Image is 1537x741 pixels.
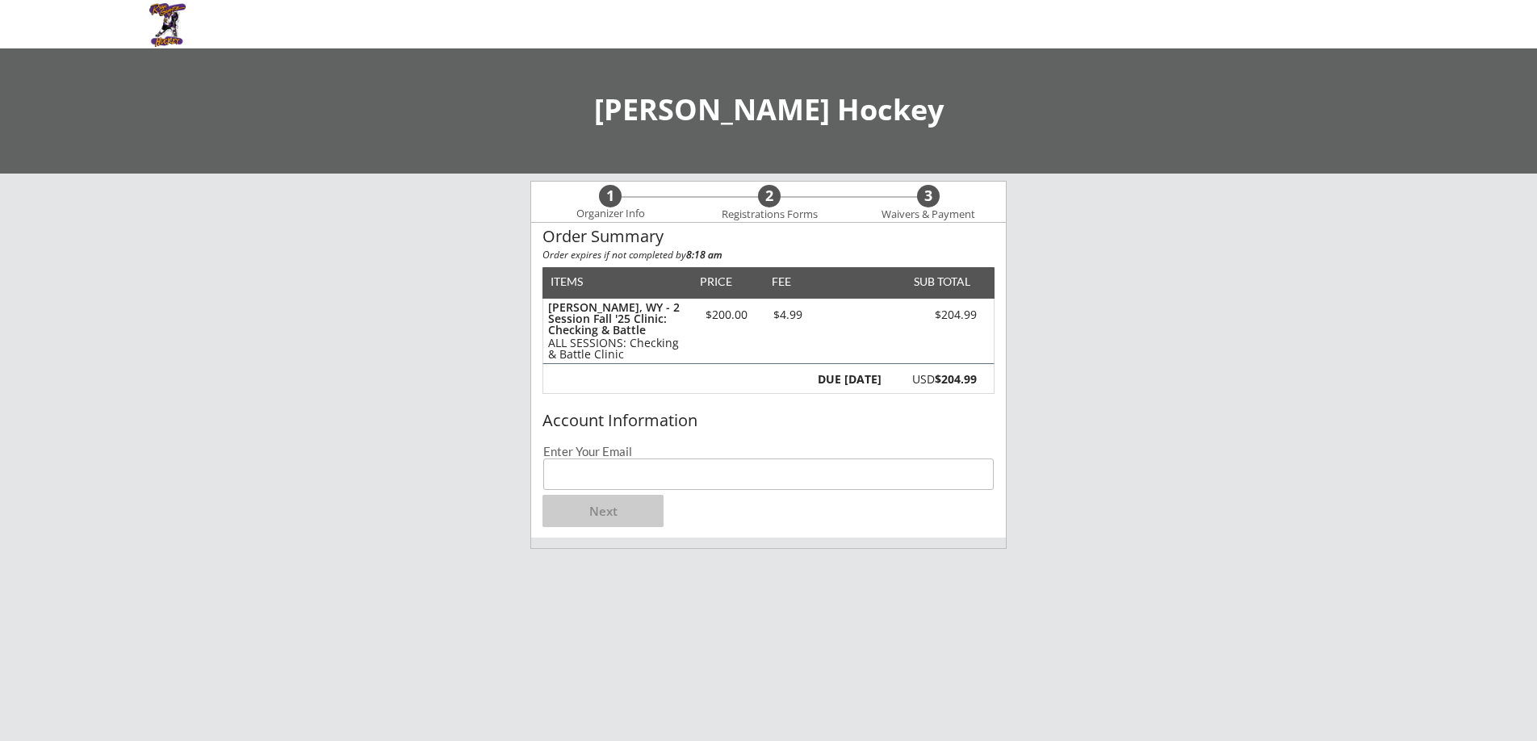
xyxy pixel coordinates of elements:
div: Account Information [542,412,995,429]
div: USD [890,374,977,385]
div: $200.00 [692,309,760,320]
div: Enter Your Email [543,446,994,458]
div: [PERSON_NAME], WY - 2 Session Fall '25 Clinic: Checking & Battle [548,302,685,336]
div: $204.99 [886,309,977,320]
strong: 8:18 am [686,248,722,262]
strong: $204.99 [935,371,977,387]
button: Next [542,495,664,527]
div: $4.99 [760,309,815,320]
div: ALL SESSIONS: Checking & Battle Clinic [548,337,685,360]
div: [PERSON_NAME] Hockey [16,95,1521,124]
div: SUB TOTAL [907,276,970,287]
div: Registrations Forms [714,208,825,221]
div: Order expires if not completed by [542,250,995,260]
div: 2 [758,187,781,205]
div: 3 [917,187,940,205]
div: Order Summary [542,228,995,245]
div: FEE [760,276,802,287]
div: ITEMS [551,276,608,287]
div: Organizer Info [566,207,655,220]
div: PRICE [692,276,739,287]
div: Waivers & Payment [873,208,984,221]
div: DUE [DATE] [815,374,882,385]
div: 1 [599,187,622,205]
